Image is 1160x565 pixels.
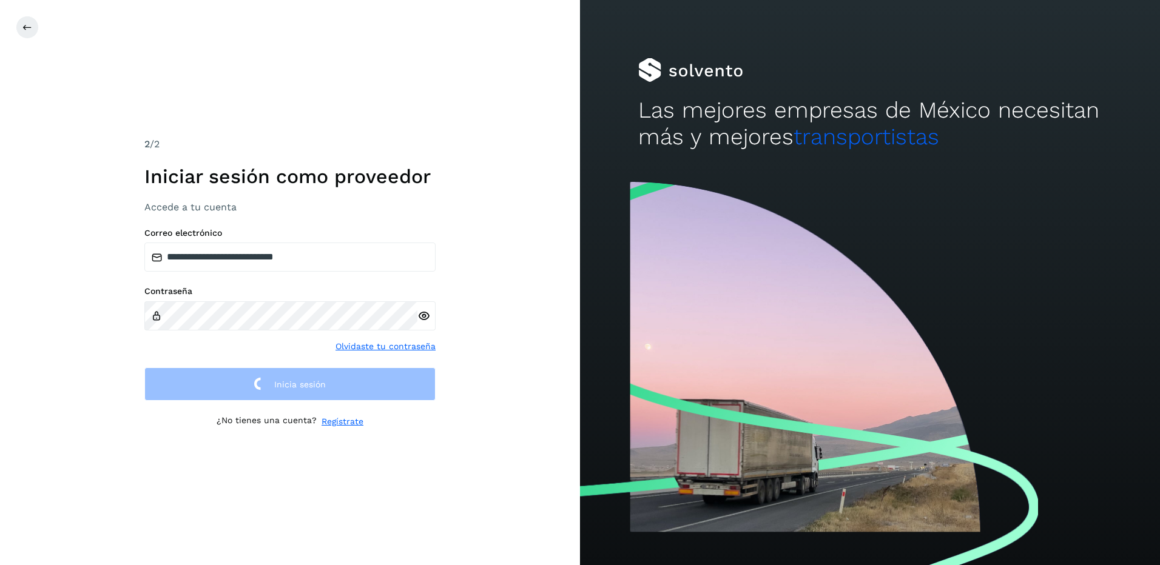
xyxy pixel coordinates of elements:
label: Correo electrónico [144,228,436,238]
span: Inicia sesión [274,380,326,389]
p: ¿No tienes una cuenta? [217,415,317,428]
h1: Iniciar sesión como proveedor [144,165,436,188]
span: transportistas [794,124,939,150]
h2: Las mejores empresas de México necesitan más y mejores [638,97,1102,151]
a: Olvidaste tu contraseña [336,340,436,353]
button: Inicia sesión [144,367,436,401]
div: /2 [144,137,436,152]
h3: Accede a tu cuenta [144,201,436,213]
label: Contraseña [144,286,436,296]
a: Regístrate [322,415,363,428]
span: 2 [144,138,150,150]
